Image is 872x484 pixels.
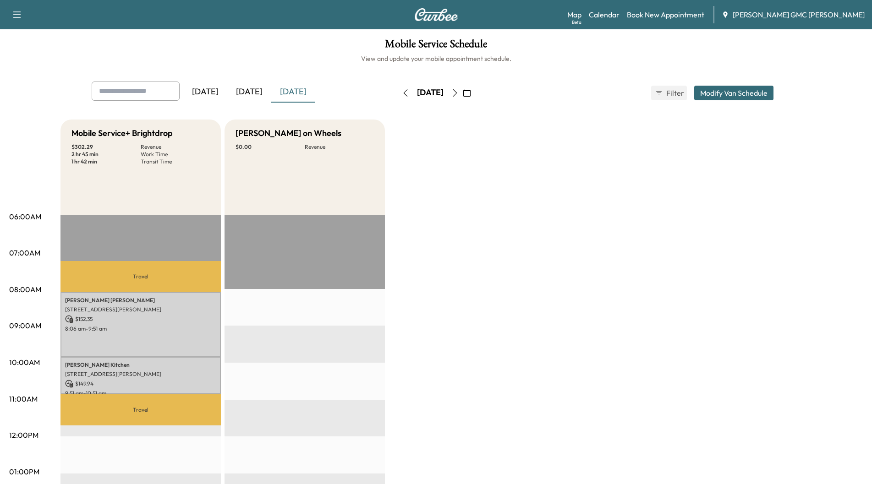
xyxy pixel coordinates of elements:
p: 08:00AM [9,284,41,295]
span: [PERSON_NAME] GMC [PERSON_NAME] [733,9,865,20]
h1: Mobile Service Schedule [9,38,863,54]
p: 2 hr 45 min [71,151,141,158]
p: $ 0.00 [236,143,305,151]
p: 9:51 am - 10:51 am [65,390,216,397]
p: $ 302.29 [71,143,141,151]
div: [DATE] [271,82,315,103]
p: Transit Time [141,158,210,165]
img: Curbee Logo [414,8,458,21]
p: 09:00AM [9,320,41,331]
p: $ 149.94 [65,380,216,388]
p: Revenue [305,143,374,151]
a: MapBeta [567,9,581,20]
div: [DATE] [417,87,444,98]
p: 11:00AM [9,393,38,404]
p: 01:00PM [9,466,39,477]
p: 07:00AM [9,247,40,258]
h6: View and update your mobile appointment schedule. [9,54,863,63]
p: [STREET_ADDRESS][PERSON_NAME] [65,370,216,378]
p: [STREET_ADDRESS][PERSON_NAME] [65,306,216,313]
a: Calendar [589,9,620,20]
button: Modify Van Schedule [694,86,773,100]
p: 8:06 am - 9:51 am [65,325,216,332]
p: $ 152.35 [65,315,216,323]
p: [PERSON_NAME] [PERSON_NAME] [65,297,216,304]
p: Travel [60,261,221,293]
p: [PERSON_NAME] Kitchen [65,361,216,369]
p: Travel [60,394,221,425]
h5: [PERSON_NAME] on Wheels [236,127,341,140]
a: Book New Appointment [627,9,704,20]
button: Filter [651,86,687,100]
p: 1 hr 42 min [71,158,141,165]
p: Revenue [141,143,210,151]
div: [DATE] [183,82,227,103]
span: Filter [666,87,683,98]
h5: Mobile Service+ Brightdrop [71,127,173,140]
div: [DATE] [227,82,271,103]
div: Beta [572,19,581,26]
p: Work Time [141,151,210,158]
p: 12:00PM [9,430,38,440]
p: 10:00AM [9,357,40,368]
p: 06:00AM [9,211,41,222]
